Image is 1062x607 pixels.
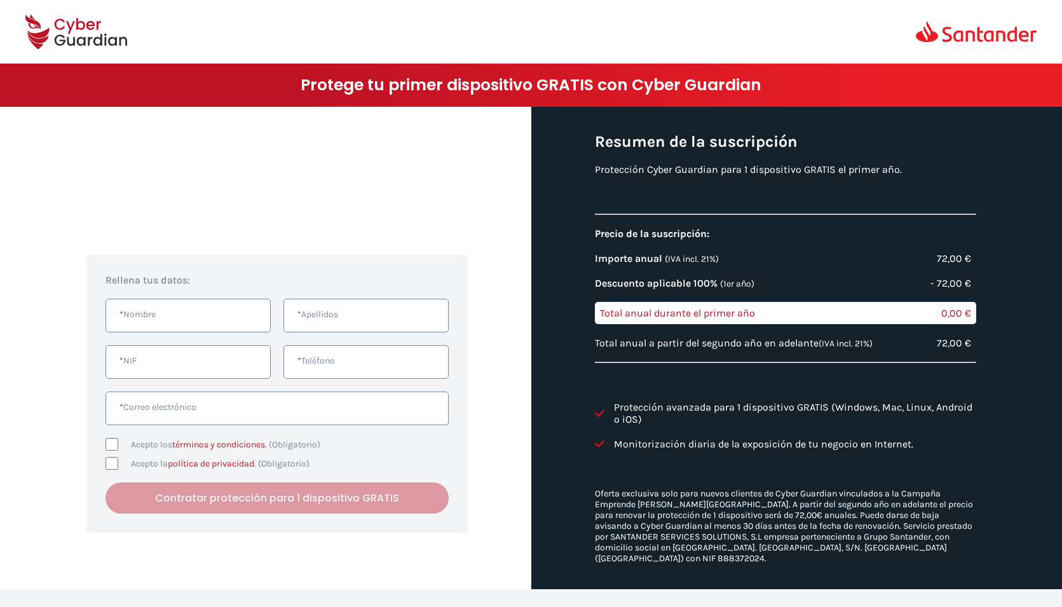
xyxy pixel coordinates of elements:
[86,132,468,181] h1: Crea tu negocio y hazlo crecer sin olvidar su protección
[148,193,426,205] strong: Campaña Emprende [PERSON_NAME][GEOGRAPHIC_DATA]
[819,338,873,349] span: (IVA incl. 21%)
[595,132,976,151] h3: Resumen de la suscripción
[614,438,976,450] p: Monitorización diaria de la exposición de tu negocio en Internet.
[600,307,755,319] p: Total anual durante el primer año
[86,230,468,242] p: ¡Aprovecha esta oportunidad!
[930,277,971,289] p: - 72,00 €
[614,401,976,425] p: Protección avanzada para 1 dispositivo GRATIS (Windows, Mac, Linux, Android o iOS)
[595,252,662,264] strong: Importe anual
[131,439,449,450] label: Acepto los . (Obligatorio)
[86,193,468,217] p: Gracias a la puedes contratar Cyber Guardian para proteger 1 dispositivo GRATIS el primer año.
[937,337,971,349] p: 72,00 €
[172,439,265,450] a: términos y condiciones
[595,337,873,349] p: Total anual a partir del segundo año en adelante
[283,345,449,379] input: Introduce un número de teléfono válido.
[106,274,449,286] h4: Rellena tus datos:
[937,252,971,264] p: 72,00 €
[665,254,719,264] span: (IVA incl. 21%)
[941,307,971,319] p: 0,00 €
[595,228,976,240] h4: Precio de la suscripción:
[106,482,449,514] button: Contratar protección para 1 dispositivo GRATIS
[595,163,976,175] p: Protección Cyber Guardian para 1 dispositivo GRATIS el primer año.
[131,458,449,469] label: Acepto la . (Obligatorio)
[168,458,254,469] a: política de privacidad
[595,277,718,289] strong: Descuento aplicable 100%
[595,488,976,564] p: Oferta exclusiva solo para nuevos clientes de Cyber Guardian vinculados a la Campaña Emprende [PE...
[720,278,754,289] span: (1er año)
